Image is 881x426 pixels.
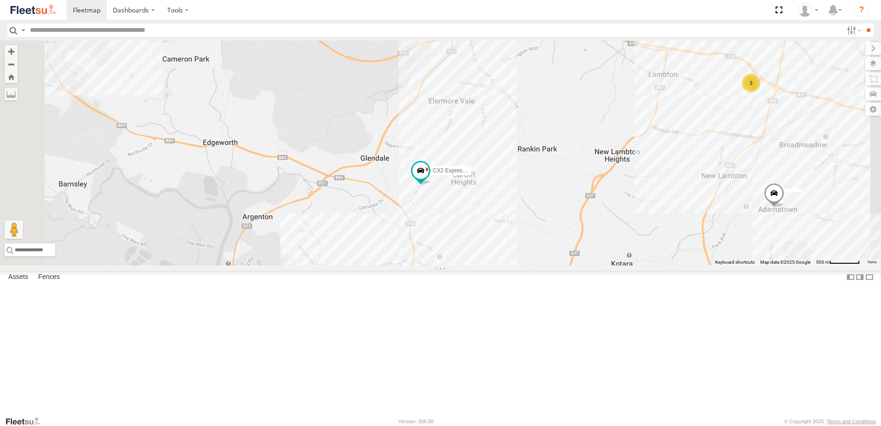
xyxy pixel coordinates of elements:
[5,88,18,101] label: Measure
[5,417,47,426] a: Visit our Website
[5,71,18,83] button: Zoom Home
[846,271,855,284] label: Dock Summary Table to the Left
[399,419,434,424] div: Version: 306.00
[433,168,475,174] span: CX2 Express Ute
[19,24,27,37] label: Search Query
[5,58,18,71] button: Zoom out
[5,45,18,58] button: Zoom in
[34,271,65,284] label: Fences
[843,24,863,37] label: Search Filter Options
[742,74,760,92] div: 3
[854,3,869,18] i: ?
[865,271,874,284] label: Hide Summary Table
[867,260,877,264] a: Terms (opens in new tab)
[795,3,822,17] div: James Cullen
[784,419,876,424] div: © Copyright 2025 -
[715,259,755,266] button: Keyboard shortcuts
[865,103,881,116] label: Map Settings
[816,260,829,265] span: 500 m
[5,220,23,239] button: Drag Pegman onto the map to open Street View
[760,260,811,265] span: Map data ©2025 Google
[855,271,864,284] label: Dock Summary Table to the Right
[827,419,876,424] a: Terms and Conditions
[813,259,863,266] button: Map Scale: 500 m per 62 pixels
[9,4,57,16] img: fleetsu-logo-horizontal.svg
[4,271,33,284] label: Assets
